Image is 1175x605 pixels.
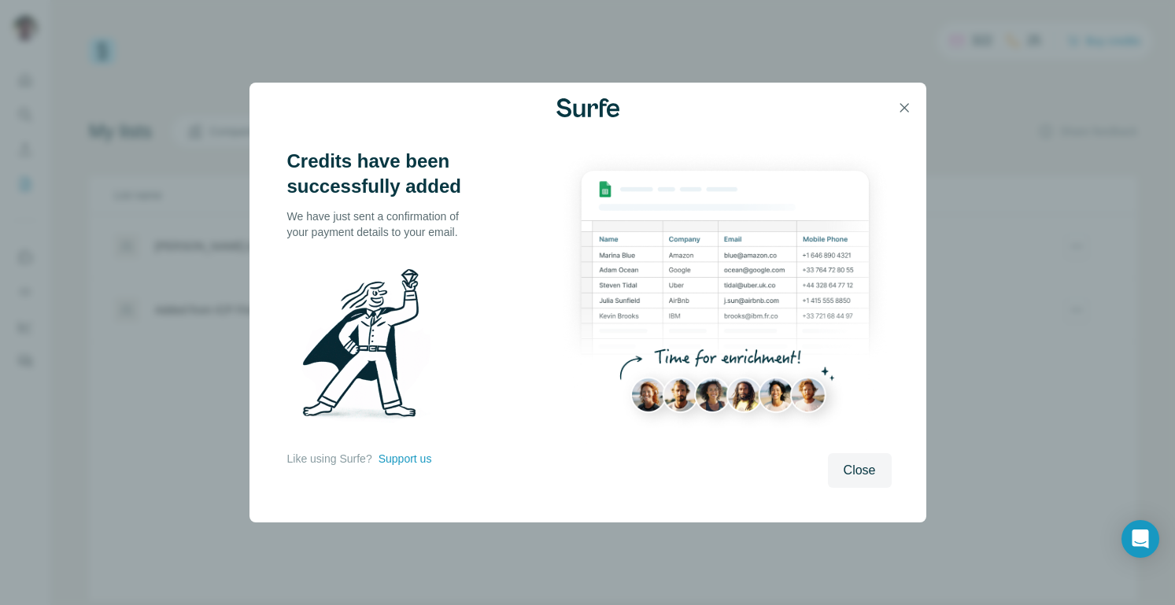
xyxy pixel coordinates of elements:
img: Surfe Illustration - Man holding diamond [287,259,451,435]
img: Enrichment Hub - Sheet Preview [559,149,891,444]
p: We have just sent a confirmation of your payment details to your email. [287,208,476,240]
div: Open Intercom Messenger [1121,520,1159,558]
button: Support us [379,451,432,467]
span: Close [844,461,876,480]
img: Surfe Logo [556,98,619,117]
button: Close [828,453,892,488]
p: Like using Surfe? [287,451,372,467]
h3: Credits have been successfully added [287,149,476,199]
